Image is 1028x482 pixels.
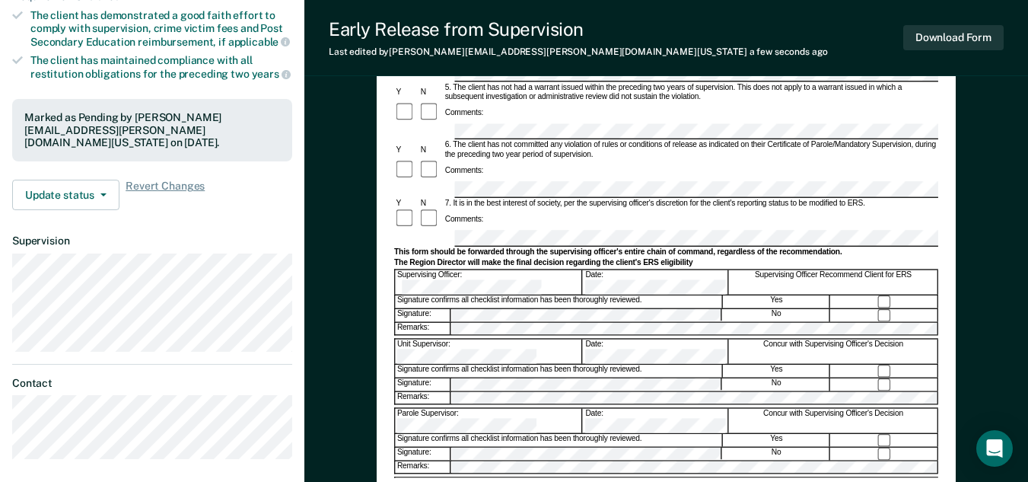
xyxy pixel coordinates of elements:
div: 7. It is in the best interest of society, per the supervising officer's discretion for the client... [443,199,938,209]
div: No [724,448,831,460]
dt: Contact [12,377,292,390]
div: Last edited by [PERSON_NAME][EMAIL_ADDRESS][PERSON_NAME][DOMAIN_NAME][US_STATE] [329,46,828,57]
div: This form should be forwarded through the supervising officer's entire chain of command, regardle... [394,247,938,257]
div: Yes [724,434,830,446]
div: Signature: [395,309,450,321]
div: Remarks: [395,392,450,404]
div: Date: [584,339,728,363]
dt: Supervision [12,235,292,247]
div: Concur with Supervising Officer's Decision [729,408,938,433]
button: Update status [12,180,119,210]
div: Supervising Officer: [395,270,582,295]
div: N [419,199,443,209]
div: The client has maintained compliance with all restitution obligations for the preceding two [30,54,292,80]
div: 5. The client has not had a warrant issued within the preceding two years of supervision. This do... [443,82,938,102]
div: Yes [724,365,830,377]
div: Signature confirms all checklist information has been thoroughly reviewed. [395,434,722,446]
div: Comments: [443,215,485,225]
div: Y [394,199,419,209]
span: applicable [228,36,290,48]
div: Unit Supervisor: [395,339,582,363]
div: Remarks: [395,323,450,334]
div: Comments: [443,166,485,176]
div: Parole Supervisor: [395,408,582,433]
div: The client has demonstrated a good faith effort to comply with supervision, crime victim fees and... [30,9,292,48]
span: years [252,68,291,80]
div: The Region Director will make the final decision regarding the client's ERS eligibility [394,258,938,268]
div: Signature: [395,378,450,391]
div: Marked as Pending by [PERSON_NAME][EMAIL_ADDRESS][PERSON_NAME][DOMAIN_NAME][US_STATE] on [DATE]. [24,111,280,149]
div: Signature: [395,448,450,460]
div: Remarks: [395,461,450,472]
div: Open Intercom Messenger [976,430,1013,467]
div: Y [394,145,419,155]
div: No [724,378,831,391]
span: a few seconds ago [750,46,828,57]
div: Concur with Supervising Officer's Decision [729,339,938,363]
div: Date: [584,408,728,433]
div: 6. The client has not committed any violation of rules or conditions of release as indicated on t... [443,141,938,161]
div: Signature confirms all checklist information has been thoroughly reviewed. [395,295,722,308]
span: Revert Changes [126,180,205,210]
div: Supervising Officer Recommend Client for ERS [729,270,938,295]
div: Date: [584,270,728,295]
button: Download Form [903,25,1004,50]
div: N [419,88,443,97]
div: No [724,309,831,321]
div: Y [394,88,419,97]
div: Comments: [443,108,485,118]
div: N [419,145,443,155]
div: Signature confirms all checklist information has been thoroughly reviewed. [395,365,722,377]
div: Yes [724,295,830,308]
div: Early Release from Supervision [329,18,828,40]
